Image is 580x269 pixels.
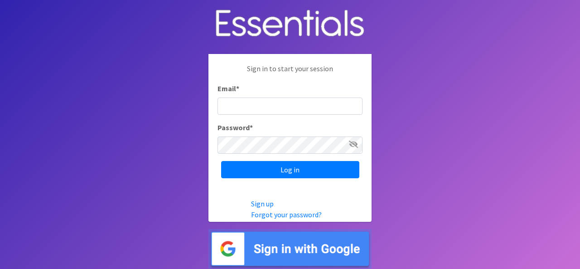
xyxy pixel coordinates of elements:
label: Password [217,122,253,133]
abbr: required [236,84,239,93]
a: Sign up [251,199,274,208]
img: Human Essentials [208,0,372,47]
p: Sign in to start your session [217,63,362,83]
input: Log in [221,161,359,178]
img: Sign in with Google [208,229,372,269]
abbr: required [250,123,253,132]
label: Email [217,83,239,94]
a: Forgot your password? [251,210,322,219]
